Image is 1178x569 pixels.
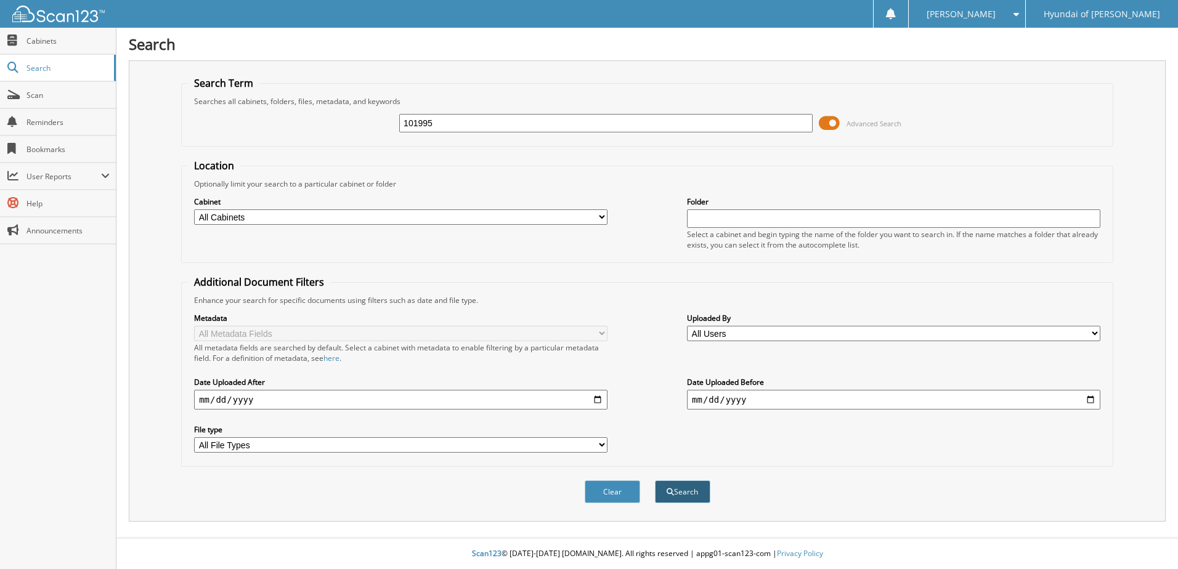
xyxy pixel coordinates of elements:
input: end [687,390,1100,410]
span: Scan [26,90,110,100]
span: Help [26,198,110,209]
input: start [194,390,607,410]
legend: Additional Document Filters [188,275,330,289]
span: Hyundai of [PERSON_NAME] [1044,10,1160,18]
label: File type [194,424,607,435]
span: Reminders [26,117,110,127]
span: Advanced Search [847,119,901,128]
label: Folder [687,196,1100,207]
div: Optionally limit your search to a particular cabinet or folder [188,179,1107,189]
label: Cabinet [194,196,607,207]
span: User Reports [26,171,101,182]
button: Clear [585,480,640,503]
h1: Search [129,34,1166,54]
span: Cabinets [26,36,110,46]
legend: Location [188,159,240,172]
label: Date Uploaded Before [687,377,1100,387]
span: Search [26,63,108,73]
span: Scan123 [472,548,502,559]
span: [PERSON_NAME] [927,10,996,18]
img: scan123-logo-white.svg [12,6,105,22]
div: Searches all cabinets, folders, files, metadata, and keywords [188,96,1107,107]
span: Bookmarks [26,144,110,155]
button: Search [655,480,710,503]
div: Enhance your search for specific documents using filters such as date and file type. [188,295,1107,305]
span: Announcements [26,225,110,236]
legend: Search Term [188,76,259,90]
label: Date Uploaded After [194,377,607,387]
div: All metadata fields are searched by default. Select a cabinet with metadata to enable filtering b... [194,342,607,363]
a: Privacy Policy [777,548,823,559]
label: Uploaded By [687,313,1100,323]
div: Select a cabinet and begin typing the name of the folder you want to search in. If the name match... [687,229,1100,250]
a: here [323,353,339,363]
div: © [DATE]-[DATE] [DOMAIN_NAME]. All rights reserved | appg01-scan123-com | [116,539,1178,569]
label: Metadata [194,313,607,323]
iframe: Chat Widget [1116,510,1178,569]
